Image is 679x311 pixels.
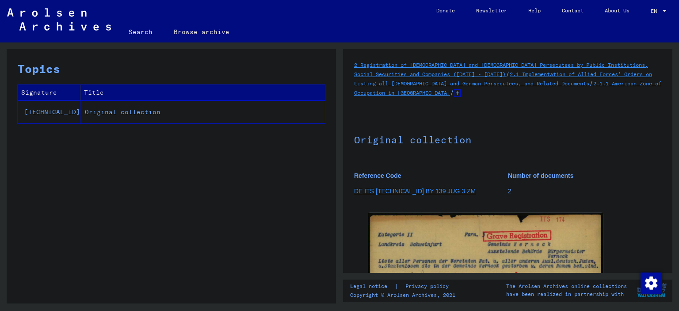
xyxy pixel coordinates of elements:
img: Change consent [641,273,662,294]
a: Privacy policy [398,282,459,291]
p: 2 [508,187,661,196]
td: Original collection [80,100,325,123]
a: 2 Registration of [DEMOGRAPHIC_DATA] and [DEMOGRAPHIC_DATA] Persecutees by Public Institutions, S... [354,61,648,77]
p: have been realized in partnership with [506,290,627,298]
td: [TECHNICAL_ID] [18,100,80,123]
div: | [350,282,459,291]
h1: Original collection [354,119,661,158]
span: EN [651,8,660,14]
img: Arolsen_neg.svg [7,8,111,31]
b: Number of documents [508,172,574,179]
a: Search [118,21,163,42]
span: / [506,70,510,78]
h3: Topics [18,60,324,77]
th: Signature [18,85,80,100]
a: Legal notice [350,282,394,291]
img: yv_logo.png [635,279,668,301]
th: Title [80,85,325,100]
a: Browse archive [163,21,240,42]
span: / [589,79,593,87]
p: Copyright © Arolsen Archives, 2021 [350,291,459,299]
p: The Arolsen Archives online collections [506,282,627,290]
span: / [450,88,454,96]
b: Reference Code [354,172,401,179]
a: DE ITS [TECHNICAL_ID] BY 139 JUG 3 ZM [354,188,476,195]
